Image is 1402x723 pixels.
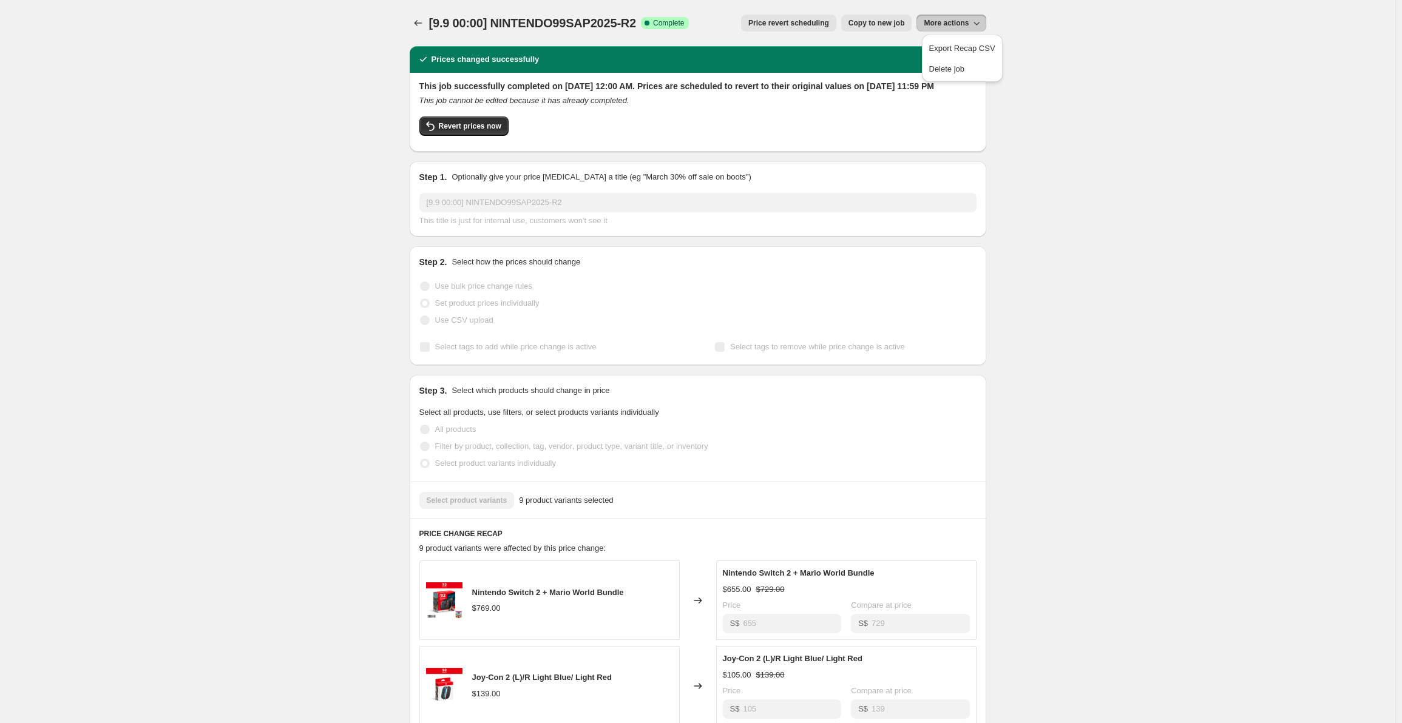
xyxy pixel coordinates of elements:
div: $139.00 [472,688,501,700]
span: Select all products, use filters, or select products variants individually [419,408,659,417]
div: $105.00 [723,669,751,681]
span: Complete [653,18,684,28]
span: 9 product variants selected [519,494,613,506]
button: Export Recap CSV [926,38,999,58]
span: This title is just for internal use, customers won't see it [419,216,608,225]
button: More actions [916,15,986,32]
span: Select tags to remove while price change is active [730,342,905,351]
span: Compare at price [851,600,912,610]
span: S$ [858,619,868,628]
span: Filter by product, collection, tag, vendor, product type, variant title, or inventory [435,442,708,451]
span: All products [435,425,476,434]
h2: Prices changed successfully [432,53,540,66]
span: Price [723,600,741,610]
span: More actions [924,18,969,28]
span: 9 product variants were affected by this price change: [419,543,606,553]
span: Compare at price [851,686,912,695]
button: Price change jobs [410,15,427,32]
h2: This job successfully completed on [DATE] 12:00 AM. Prices are scheduled to revert to their origi... [419,80,977,92]
h2: Step 3. [419,385,447,397]
img: NintendoSwitch2Joy-Con2LRNOSSProductListingImage_80x.jpg [426,668,462,704]
strike: $729.00 [756,583,785,596]
button: Price revert scheduling [741,15,836,32]
span: Select product variants individually [435,459,556,468]
h2: Step 1. [419,171,447,183]
span: Nintendo Switch 2 + Mario World Bundle [723,568,875,577]
span: Use bulk price change rules [435,281,532,291]
span: Price revert scheduling [748,18,829,28]
button: Copy to new job [841,15,912,32]
span: Select tags to add while price change is active [435,342,597,351]
span: Joy-Con 2 (L)/R Light Blue/ Light Red [723,654,862,663]
input: 30% off holiday sale [419,193,977,212]
span: [9.9 00:00] NINTENDO99SAP2025-R2 [429,16,637,30]
span: Delete job [929,64,965,73]
span: Use CSV upload [435,315,493,325]
span: Set product prices individually [435,298,540,308]
strike: $139.00 [756,669,785,681]
span: S$ [858,704,868,713]
h2: Step 2. [419,256,447,268]
span: S$ [730,619,740,628]
p: Select how the prices should change [452,256,580,268]
p: Optionally give your price [MEDICAL_DATA] a title (eg "March 30% off sale on boots") [452,171,751,183]
span: Price [723,686,741,695]
span: Revert prices now [439,121,501,131]
h6: PRICE CHANGE RECAP [419,529,977,539]
div: $769.00 [472,602,501,614]
img: NintendoSwitch2_MarioKartWorldBundleNOSSProductListingImage2_80x.jpg [426,582,462,619]
button: Revert prices now [419,116,509,136]
div: $655.00 [723,583,751,596]
button: Delete job [926,59,999,78]
span: S$ [730,704,740,713]
span: Copy to new job [848,18,905,28]
span: Export Recap CSV [929,44,995,53]
p: Select which products should change in price [452,385,609,397]
i: This job cannot be edited because it has already completed. [419,96,629,105]
span: Joy-Con 2 (L)/R Light Blue/ Light Red [472,673,612,682]
span: Nintendo Switch 2 + Mario World Bundle [472,588,624,597]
